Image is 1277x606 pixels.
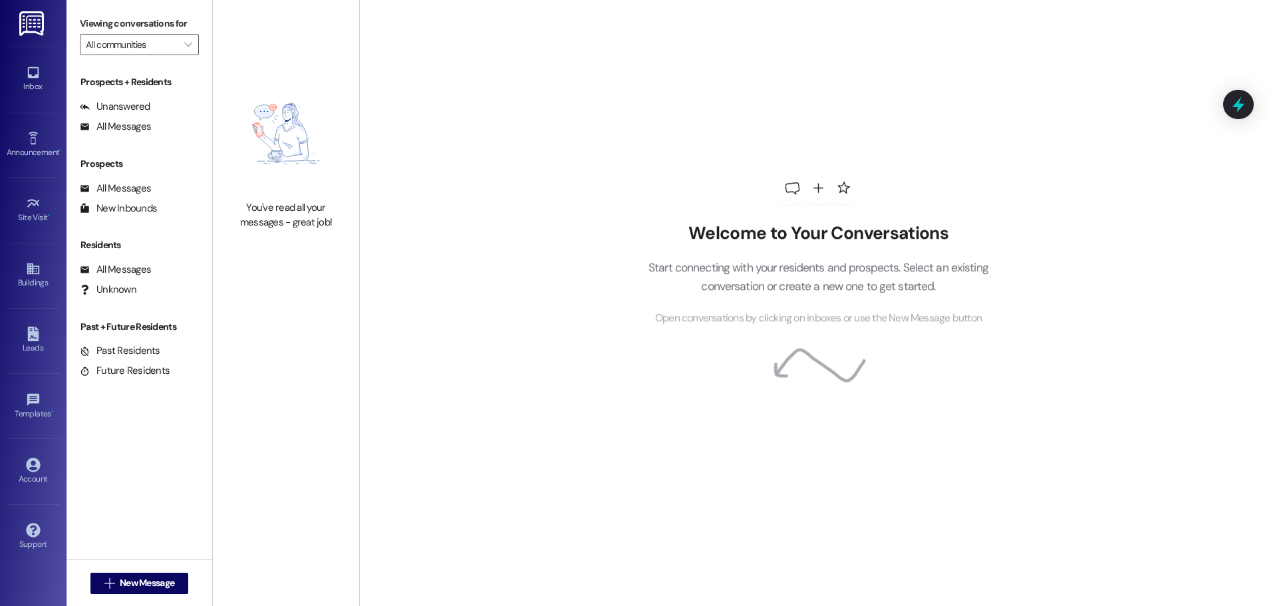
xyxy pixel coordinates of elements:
[7,192,60,228] a: Site Visit •
[51,407,53,416] span: •
[19,11,47,36] img: ResiDesk Logo
[7,257,60,293] a: Buildings
[104,578,114,589] i: 
[227,201,345,229] div: You've read all your messages - great job!
[80,283,136,297] div: Unknown
[80,364,170,378] div: Future Residents
[80,344,160,358] div: Past Residents
[7,323,60,359] a: Leads
[80,202,157,216] div: New Inbounds
[7,61,60,97] a: Inbox
[80,182,151,196] div: All Messages
[120,576,174,590] span: New Message
[86,34,178,55] input: All communities
[48,211,50,220] span: •
[80,100,150,114] div: Unanswered
[67,238,212,252] div: Residents
[80,263,151,277] div: All Messages
[80,13,199,34] label: Viewing conversations for
[655,310,982,327] span: Open conversations by clicking on inboxes or use the New Message button
[628,224,1008,245] h2: Welcome to Your Conversations
[67,320,212,334] div: Past + Future Residents
[59,146,61,155] span: •
[7,388,60,424] a: Templates •
[184,39,192,50] i: 
[67,75,212,89] div: Prospects + Residents
[90,573,189,594] button: New Message
[227,73,345,194] img: empty-state
[7,519,60,555] a: Support
[67,157,212,171] div: Prospects
[80,120,151,134] div: All Messages
[628,258,1008,296] p: Start connecting with your residents and prospects. Select an existing conversation or create a n...
[7,454,60,490] a: Account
